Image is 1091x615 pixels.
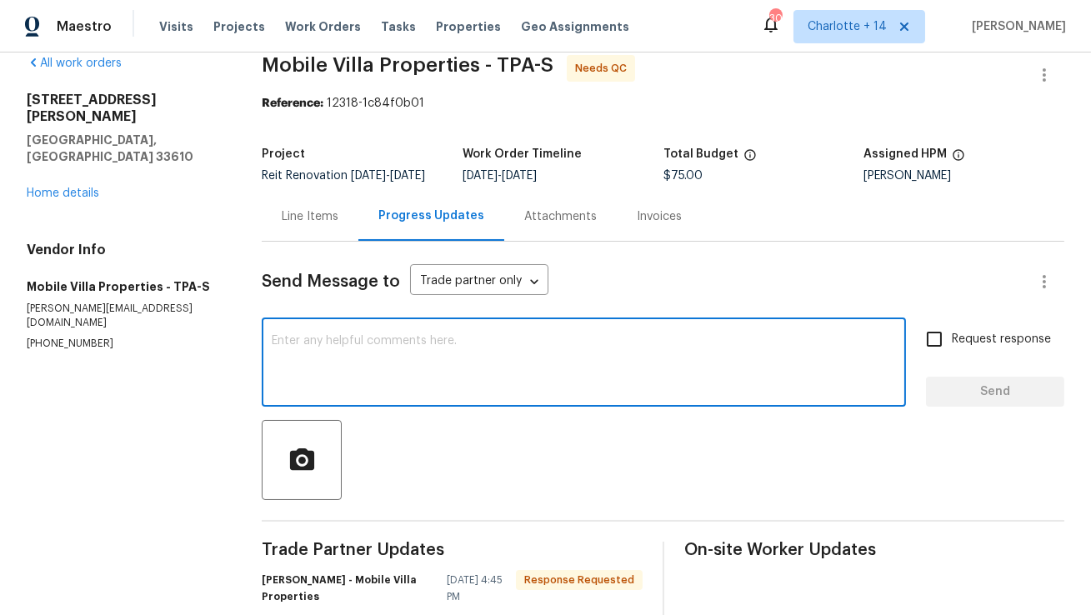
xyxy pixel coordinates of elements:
[378,207,484,224] div: Progress Updates
[663,170,703,182] span: $75.00
[57,18,112,35] span: Maestro
[637,208,682,225] div: Invoices
[518,572,641,588] span: Response Requested
[27,302,222,330] p: [PERSON_NAME][EMAIL_ADDRESS][DOMAIN_NAME]
[463,170,537,182] span: -
[285,18,361,35] span: Work Orders
[952,331,1051,348] span: Request response
[410,268,548,296] div: Trade partner only
[262,572,437,605] h6: [PERSON_NAME] - Mobile Villa Properties
[952,148,965,170] span: The hpm assigned to this work order.
[381,21,416,32] span: Tasks
[390,170,425,182] span: [DATE]
[262,542,642,558] span: Trade Partner Updates
[282,208,338,225] div: Line Items
[684,542,1064,558] span: On-site Worker Updates
[27,57,122,69] a: All work orders
[262,148,305,160] h5: Project
[463,170,498,182] span: [DATE]
[262,55,553,75] span: Mobile Villa Properties - TPA-S
[351,170,386,182] span: [DATE]
[521,18,629,35] span: Geo Assignments
[262,97,323,109] b: Reference:
[27,337,222,351] p: [PHONE_NUMBER]
[27,278,222,295] h5: Mobile Villa Properties - TPA-S
[213,18,265,35] span: Projects
[463,148,582,160] h5: Work Order Timeline
[159,18,193,35] span: Visits
[27,132,222,165] h5: [GEOGRAPHIC_DATA], [GEOGRAPHIC_DATA] 33610
[965,18,1066,35] span: [PERSON_NAME]
[743,148,757,170] span: The total cost of line items that have been proposed by Opendoor. This sum includes line items th...
[351,170,425,182] span: -
[524,208,597,225] div: Attachments
[262,95,1064,112] div: 12318-1c84f0b01
[262,273,400,290] span: Send Message to
[575,60,633,77] span: Needs QC
[863,170,1064,182] div: [PERSON_NAME]
[769,10,781,27] div: 302
[262,170,425,182] span: Reit Renovation
[808,18,887,35] span: Charlotte + 14
[27,187,99,199] a: Home details
[436,18,501,35] span: Properties
[663,148,738,160] h5: Total Budget
[27,242,222,258] h4: Vendor Info
[27,92,222,125] h2: [STREET_ADDRESS][PERSON_NAME]
[863,148,947,160] h5: Assigned HPM
[447,572,505,605] span: [DATE] 4:45 PM
[502,170,537,182] span: [DATE]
